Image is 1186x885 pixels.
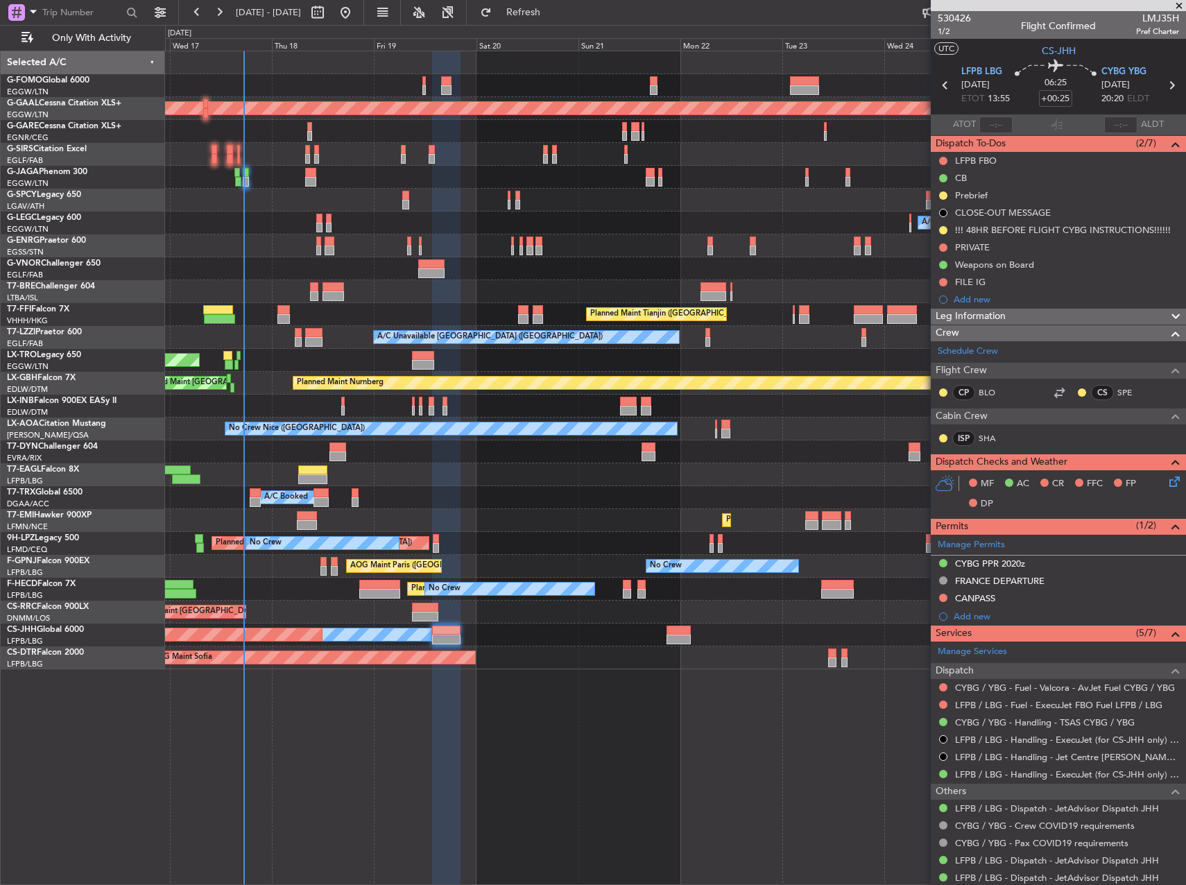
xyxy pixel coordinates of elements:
div: A/C Unavailable [GEOGRAPHIC_DATA] ([GEOGRAPHIC_DATA]) [377,327,603,347]
a: G-LEGCLegacy 600 [7,214,81,222]
span: 1/2 [938,26,971,37]
a: 9H-LPZLegacy 500 [7,534,79,542]
span: G-SPCY [7,191,37,199]
a: LFPB/LBG [7,590,43,601]
span: Pref Charter [1136,26,1179,37]
a: LFPB / LBG - Dispatch - JetAdvisor Dispatch JHH [955,802,1159,814]
span: (2/7) [1136,136,1156,151]
span: LX-AOA [7,420,39,428]
span: LFPB LBG [961,65,1002,79]
span: 06:25 [1045,76,1067,90]
div: Mon 22 [680,38,782,51]
a: BLO [979,386,1010,399]
div: Thu 18 [272,38,374,51]
a: LFPB / LBG - Fuel - ExecuJet FBO Fuel LFPB / LBG [955,699,1162,711]
div: Add new [954,610,1179,622]
span: 20:20 [1101,92,1124,106]
a: G-SPCYLegacy 650 [7,191,81,199]
a: G-FOMOGlobal 6000 [7,76,89,85]
div: AOG Maint Paris ([GEOGRAPHIC_DATA]) [350,556,496,576]
div: Prebrief [955,189,988,201]
a: LX-GBHFalcon 7X [7,374,76,382]
input: Trip Number [42,2,122,23]
span: G-ENRG [7,237,40,245]
div: A/C Booked [264,487,308,508]
a: DGAA/ACC [7,499,49,509]
span: CS-JHH [1042,44,1076,58]
a: CS-RRCFalcon 900LX [7,603,89,611]
span: F-HECD [7,580,37,588]
a: LTBA/ISL [7,293,38,303]
a: G-ENRGPraetor 600 [7,237,86,245]
span: (5/7) [1136,626,1156,640]
span: FFC [1087,477,1103,491]
span: T7-TRX [7,488,35,497]
a: F-HECDFalcon 7X [7,580,76,588]
span: Others [936,784,966,800]
a: T7-BREChallenger 604 [7,282,95,291]
span: DP [981,497,993,511]
button: Refresh [474,1,557,24]
span: Permits [936,519,968,535]
a: LGAV/ATH [7,201,44,212]
a: Manage Services [938,645,1007,659]
a: EGGW/LTN [7,361,49,372]
a: CS-DTRFalcon 2000 [7,648,84,657]
a: G-VNORChallenger 650 [7,259,101,268]
span: Refresh [495,8,553,17]
div: CP [952,385,975,400]
a: T7-LZZIPraetor 600 [7,328,82,336]
span: T7-LZZI [7,328,35,336]
span: T7-DYN [7,442,38,451]
span: ATOT [953,118,976,132]
a: LFPB / LBG - Dispatch - JetAdvisor Dispatch JHH [955,854,1159,866]
span: ALDT [1141,118,1164,132]
div: No Crew [250,533,282,553]
span: MF [981,477,994,491]
span: ELDT [1127,92,1149,106]
span: FP [1126,477,1136,491]
span: T7-FFI [7,305,31,313]
a: EGGW/LTN [7,110,49,120]
a: EGGW/LTN [7,87,49,97]
span: CR [1052,477,1064,491]
a: EGLF/FAB [7,270,43,280]
a: LFPB/LBG [7,659,43,669]
span: Cabin Crew [936,409,988,424]
a: CYBG / YBG - Pax COVID19 requirements [955,837,1128,849]
div: Sat 20 [476,38,578,51]
span: CS-DTR [7,648,37,657]
div: Wed 17 [170,38,272,51]
a: EGLF/FAB [7,338,43,349]
span: Crew [936,325,959,341]
a: LFPB / LBG - Handling - Jet Centre [PERSON_NAME] Aviation EGNV / MME [955,751,1179,763]
a: LFMN/NCE [7,522,48,532]
div: No Crew [650,556,682,576]
span: Dispatch Checks and Weather [936,454,1067,470]
a: LX-TROLegacy 650 [7,351,81,359]
div: CS [1091,385,1114,400]
div: PRIVATE [955,241,990,253]
div: Fri 19 [374,38,476,51]
span: LX-GBH [7,374,37,382]
div: Wed 24 [884,38,986,51]
span: AC [1017,477,1029,491]
input: --:-- [979,117,1013,133]
div: No Crew Nice ([GEOGRAPHIC_DATA]) [229,418,365,439]
div: CYBG PPR 2020z [955,558,1025,569]
div: !!! 48HR BEFORE FLIGHT CYBG INSTRUCTIONS!!!!!! [955,224,1171,236]
span: G-FOMO [7,76,42,85]
span: Only With Activity [36,33,146,43]
span: LX-INB [7,397,34,405]
a: T7-EMIHawker 900XP [7,511,92,519]
div: [DATE] [168,28,191,40]
span: Services [936,626,972,642]
span: LX-TRO [7,351,37,359]
a: EGGW/LTN [7,178,49,189]
a: SPE [1117,386,1149,399]
div: No Crew [429,578,461,599]
a: G-GAALCessna Citation XLS+ [7,99,121,108]
span: F-GPNJ [7,557,37,565]
span: CS-RRC [7,603,37,611]
span: Leg Information [936,309,1006,325]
